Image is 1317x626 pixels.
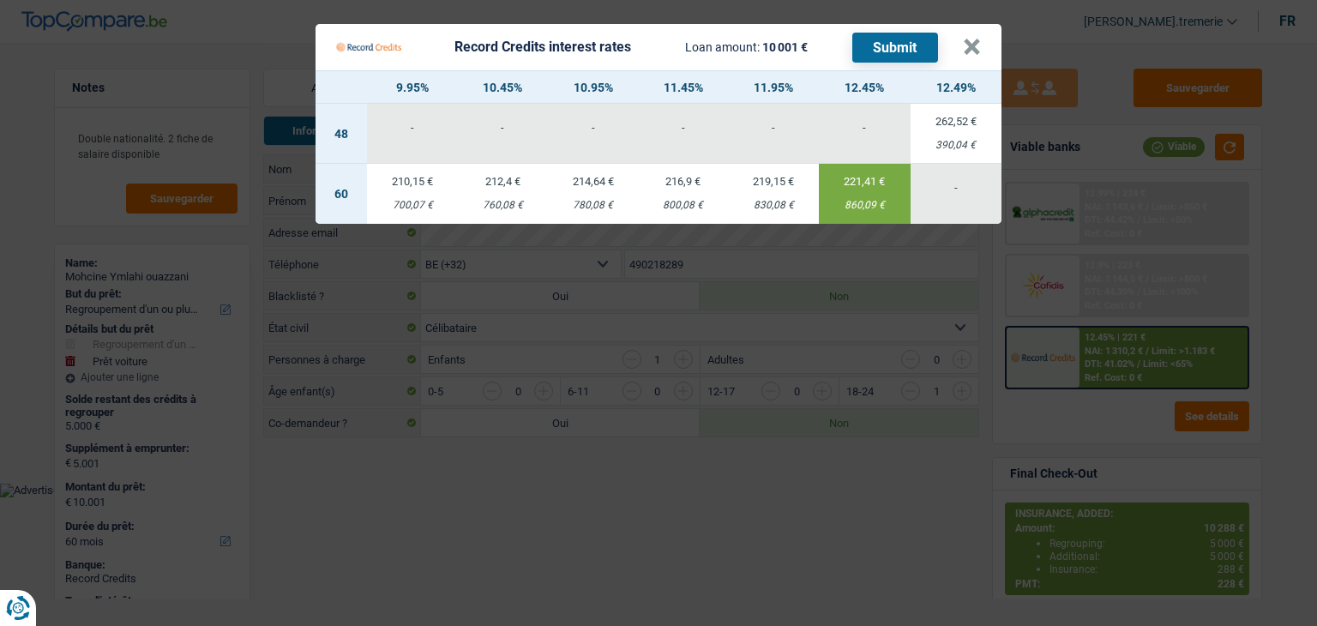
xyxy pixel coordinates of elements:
[728,71,819,104] th: 11.95%
[458,71,547,104] th: 10.45%
[336,31,401,63] img: Record Credits
[728,122,819,133] div: -
[819,200,910,211] div: 860,09 €
[685,40,760,54] span: Loan amount:
[458,176,547,187] div: 212,4 €
[367,71,458,104] th: 9.95%
[367,176,458,187] div: 210,15 €
[819,176,910,187] div: 221,41 €
[911,140,1001,151] div: 390,04 €
[963,39,981,56] button: ×
[911,182,1001,193] div: -
[911,71,1001,104] th: 12.49%
[458,122,547,133] div: -
[819,122,910,133] div: -
[316,104,367,164] td: 48
[547,200,638,211] div: 780,08 €
[639,122,728,133] div: -
[454,40,631,54] div: Record Credits interest rates
[639,200,728,211] div: 800,08 €
[367,122,458,133] div: -
[316,164,367,224] td: 60
[547,71,638,104] th: 10.95%
[547,176,638,187] div: 214,64 €
[762,40,808,54] span: 10 001 €
[458,200,547,211] div: 760,08 €
[367,200,458,211] div: 700,07 €
[728,176,819,187] div: 219,15 €
[852,33,938,63] button: Submit
[639,176,728,187] div: 216,9 €
[639,71,728,104] th: 11.45%
[728,200,819,211] div: 830,08 €
[911,116,1001,127] div: 262,52 €
[547,122,638,133] div: -
[819,71,910,104] th: 12.45%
